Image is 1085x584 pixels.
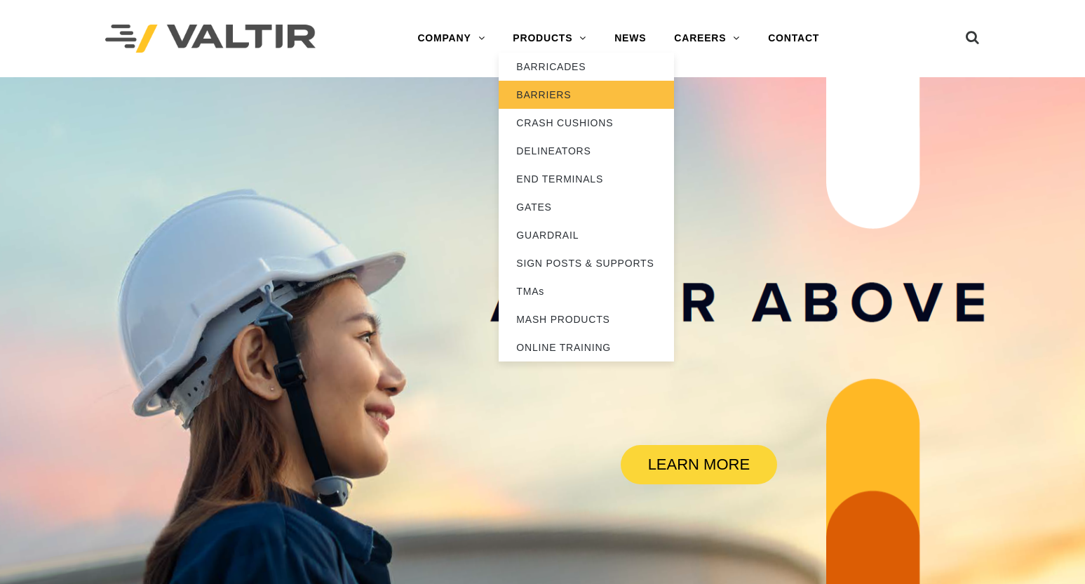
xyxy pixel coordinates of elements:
[499,193,674,221] a: GATES
[600,25,660,53] a: NEWS
[660,25,754,53] a: CAREERS
[754,25,833,53] a: CONTACT
[499,109,674,137] a: CRASH CUSHIONS
[499,165,674,193] a: END TERMINALS
[499,305,674,333] a: MASH PRODUCTS
[499,25,600,53] a: PRODUCTS
[621,445,777,484] a: LEARN MORE
[499,277,674,305] a: TMAs
[105,25,316,53] img: Valtir
[499,137,674,165] a: DELINEATORS
[499,81,674,109] a: BARRIERS
[499,333,674,361] a: ONLINE TRAINING
[499,53,674,81] a: BARRICADES
[499,249,674,277] a: SIGN POSTS & SUPPORTS
[499,221,674,249] a: GUARDRAIL
[403,25,499,53] a: COMPANY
